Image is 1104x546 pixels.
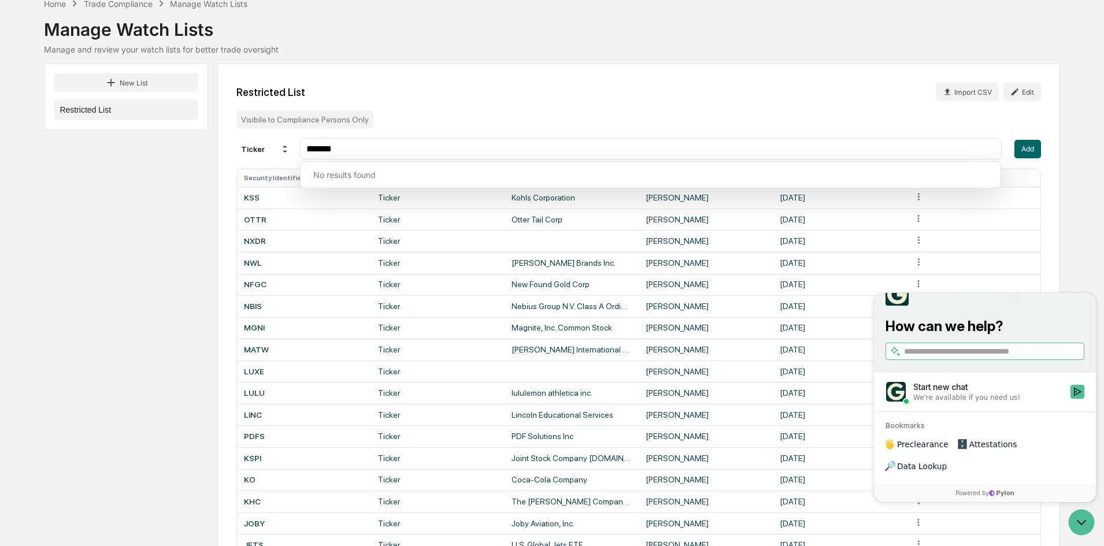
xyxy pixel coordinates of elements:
div: 🔎 [12,169,21,178]
td: [PERSON_NAME] [639,425,773,447]
td: Joint Stock Company [DOMAIN_NAME] American Depository Shares [505,447,639,469]
div: PDFS [244,432,364,441]
div: NFGC [244,280,364,289]
button: Start new chat [197,92,210,106]
td: Ticker [371,491,505,512]
td: [DATE] [773,252,907,274]
iframe: Customer support window [874,293,1096,502]
div: MGNI [244,323,364,332]
span: Pylon [115,196,140,205]
td: Nebius Group N.V. Class A Ordinary Shares [505,295,639,317]
td: [PERSON_NAME] [639,187,773,209]
td: [DATE] [773,425,907,447]
span: Attestations [95,146,143,157]
a: Powered byPylon [81,195,140,205]
button: Import CSV [936,83,999,101]
td: [PERSON_NAME] [639,447,773,469]
td: PDF Solutions Inc [505,425,639,447]
td: [DATE] [773,447,907,469]
div: KHC [244,497,364,506]
div: MATW [244,345,364,354]
td: Ticker [371,425,505,447]
td: [PERSON_NAME] [639,382,773,404]
button: Add [1014,140,1041,158]
td: [PERSON_NAME] [639,295,773,317]
th: Security Identifier [237,169,371,187]
td: [DATE] [773,382,907,404]
td: Ticker [371,469,505,491]
iframe: Open customer support [1067,508,1098,539]
td: [DATE] [773,339,907,361]
td: Lincoln Educational Services [505,404,639,426]
td: The [PERSON_NAME] Company Common Stock [505,491,639,512]
td: Ticker [371,187,505,209]
td: Ticker [371,404,505,426]
div: 🖐️ [12,147,21,156]
td: Ticker [371,295,505,317]
td: [PERSON_NAME] [639,230,773,252]
td: [PERSON_NAME] International Corp [505,339,639,361]
td: Coca-Cola Company [505,469,639,491]
td: [DATE] [773,295,907,317]
td: [PERSON_NAME] [639,252,773,274]
td: [DATE] [773,512,907,534]
td: Ticker [371,274,505,296]
span: No results found [313,170,992,180]
td: Ticker [371,317,505,339]
td: [DATE] [773,317,907,339]
button: Restricted List [54,99,198,120]
td: [PERSON_NAME] [639,404,773,426]
img: 1746055101610-c473b297-6a78-478c-a979-82029cc54cd1 [12,88,32,109]
td: lululemon athletica inc. [505,382,639,404]
td: Kohls Corporation [505,187,639,209]
td: [DATE] [773,404,907,426]
div: KSS [244,193,364,202]
div: Ticker [236,140,294,158]
button: Edit [1003,83,1041,101]
td: [PERSON_NAME] [639,512,773,534]
td: Ticker [371,209,505,231]
div: Visibile to Compliance Persons Only [236,110,373,129]
td: [PERSON_NAME] [639,469,773,491]
span: Preclearance [23,146,75,157]
div: OTTR [244,215,364,224]
div: KSPI [244,454,364,463]
td: Ticker [371,230,505,252]
div: Restricted List [236,86,305,98]
td: [DATE] [773,230,907,252]
div: NBIS [244,302,364,311]
div: Start new chat [39,88,190,100]
div: NXDR [244,236,364,246]
td: [DATE] [773,209,907,231]
td: [PERSON_NAME] [639,209,773,231]
td: [PERSON_NAME] [639,339,773,361]
td: New Found Gold Corp [505,274,639,296]
td: [DATE] [773,187,907,209]
div: JOBY [244,519,364,528]
td: [DATE] [773,469,907,491]
td: [DATE] [773,274,907,296]
a: 🗄️Attestations [79,141,148,162]
td: Ticker [371,512,505,534]
td: Joby Aviation, Inc. [505,512,639,534]
td: Ticker [371,339,505,361]
td: [PERSON_NAME] [639,491,773,512]
div: Manage Watch Lists [44,10,1059,40]
div: KO [244,475,364,484]
td: Ticker [371,382,505,404]
div: LINC [244,410,364,419]
td: Ticker [371,252,505,274]
td: [PERSON_NAME] [639,317,773,339]
div: NWL [244,258,364,268]
td: [PERSON_NAME] [639,361,773,382]
p: How can we help? [12,24,210,43]
div: LULU [244,388,364,398]
td: [PERSON_NAME] [639,274,773,296]
a: 🔎Data Lookup [7,163,77,184]
span: Data Lookup [23,168,73,179]
div: We're available if you need us! [39,100,146,109]
td: [PERSON_NAME] Brands Inc. [505,252,639,274]
button: New List [54,73,198,92]
td: Otter Tail Corp [505,209,639,231]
